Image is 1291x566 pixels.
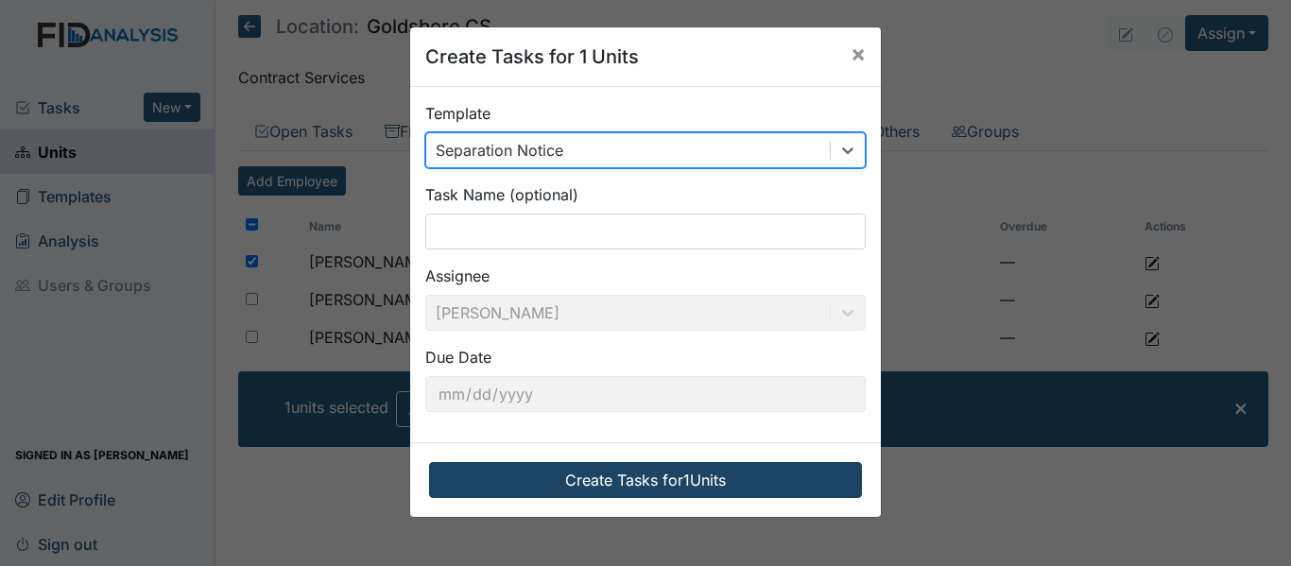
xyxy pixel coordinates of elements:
button: Close [835,27,881,80]
h5: Create Tasks for 1 Units [425,43,639,71]
label: Task Name (optional) [425,183,578,206]
label: Assignee [425,265,490,287]
div: Employees [238,166,1268,447]
label: Template [425,102,491,125]
button: Create Tasks for1Units [429,462,862,498]
div: Separation Notice [436,139,563,162]
span: × [851,40,866,67]
label: Due Date [425,346,491,369]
